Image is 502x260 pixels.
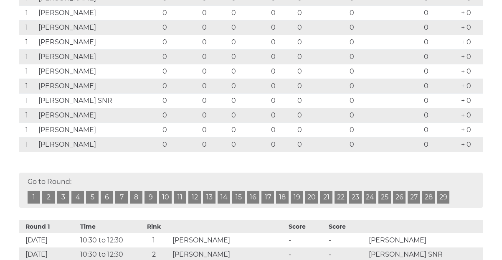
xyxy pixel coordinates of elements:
[261,191,274,204] a: 17
[36,50,160,64] td: [PERSON_NAME]
[459,50,483,64] td: + 0
[159,191,172,204] a: 10
[19,64,36,79] td: 1
[160,35,200,50] td: 0
[229,123,269,138] td: 0
[295,138,347,152] td: 0
[364,191,376,204] a: 24
[459,108,483,123] td: + 0
[19,50,36,64] td: 1
[295,6,347,20] td: 0
[320,191,332,204] a: 21
[160,138,200,152] td: 0
[232,191,245,204] a: 15
[295,123,347,138] td: 0
[408,191,420,204] a: 27
[229,6,269,20] td: 0
[19,123,36,138] td: 1
[295,35,347,50] td: 0
[437,191,449,204] a: 29
[229,20,269,35] td: 0
[327,220,367,233] th: Score
[188,191,201,204] a: 12
[36,108,160,123] td: [PERSON_NAME]
[19,220,78,233] th: Round 1
[200,108,229,123] td: 0
[71,191,84,204] a: 4
[203,191,216,204] a: 13
[78,233,137,247] td: 10:30 to 12:30
[295,94,347,108] td: 0
[286,233,327,247] td: -
[347,6,422,20] td: 0
[347,123,422,138] td: 0
[200,94,229,108] td: 0
[200,35,229,50] td: 0
[459,20,483,35] td: + 0
[295,108,347,123] td: 0
[295,50,347,64] td: 0
[160,20,200,35] td: 0
[422,79,459,94] td: 0
[269,79,295,94] td: 0
[422,64,459,79] td: 0
[200,50,229,64] td: 0
[459,79,483,94] td: + 0
[422,138,459,152] td: 0
[422,94,459,108] td: 0
[145,191,157,204] a: 9
[19,20,36,35] td: 1
[160,64,200,79] td: 0
[19,108,36,123] td: 1
[269,108,295,123] td: 0
[19,6,36,20] td: 1
[269,35,295,50] td: 0
[36,20,160,35] td: [PERSON_NAME]
[36,64,160,79] td: [PERSON_NAME]
[160,79,200,94] td: 0
[276,191,289,204] a: 18
[349,191,362,204] a: 23
[459,6,483,20] td: + 0
[347,94,422,108] td: 0
[269,123,295,138] td: 0
[459,35,483,50] td: + 0
[393,191,406,204] a: 26
[78,220,137,233] th: Time
[42,191,55,204] a: 2
[229,138,269,152] td: 0
[459,64,483,79] td: + 0
[459,123,483,138] td: + 0
[347,108,422,123] td: 0
[422,123,459,138] td: 0
[347,138,422,152] td: 0
[367,233,483,247] td: [PERSON_NAME]
[101,191,113,204] a: 6
[19,233,78,247] td: [DATE]
[170,233,286,247] td: [PERSON_NAME]
[459,94,483,108] td: + 0
[295,79,347,94] td: 0
[36,138,160,152] td: [PERSON_NAME]
[422,191,435,204] a: 28
[347,20,422,35] td: 0
[57,191,69,204] a: 3
[347,35,422,50] td: 0
[36,123,160,138] td: [PERSON_NAME]
[229,79,269,94] td: 0
[459,138,483,152] td: + 0
[247,191,259,204] a: 16
[28,191,40,204] a: 1
[378,191,391,204] a: 25
[229,108,269,123] td: 0
[115,191,128,204] a: 7
[200,6,229,20] td: 0
[269,94,295,108] td: 0
[347,50,422,64] td: 0
[295,64,347,79] td: 0
[137,220,171,233] th: Rink
[19,79,36,94] td: 1
[218,191,230,204] a: 14
[200,138,229,152] td: 0
[200,64,229,79] td: 0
